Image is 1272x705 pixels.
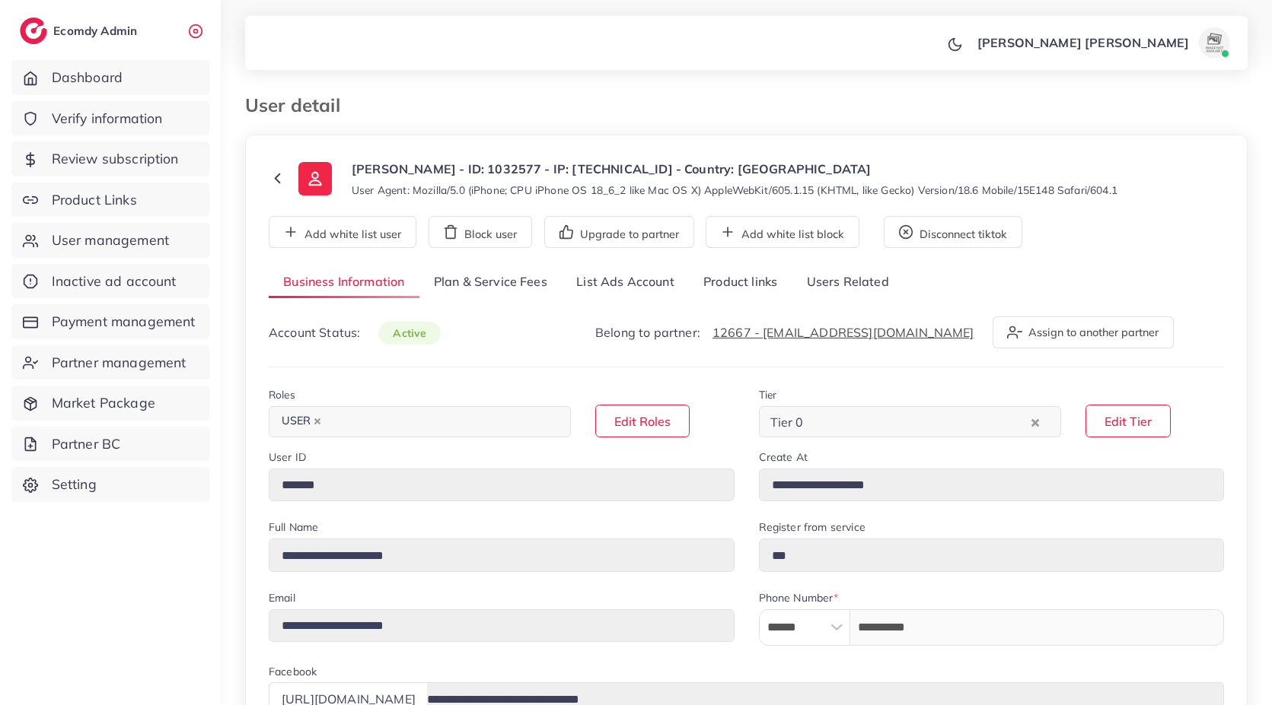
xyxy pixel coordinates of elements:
span: Verify information [52,109,163,129]
span: Market Package [52,393,155,413]
span: Product Links [52,190,137,210]
h3: User detail [245,94,352,116]
input: Search for option [808,410,1027,433]
label: Roles [269,387,295,402]
button: Edit Roles [595,405,690,437]
a: Dashboard [11,60,209,95]
label: Phone Number [759,590,839,605]
p: Account Status: [269,323,441,342]
span: Partner management [52,353,186,373]
label: Create At [759,449,808,465]
a: Setting [11,467,209,502]
span: Partner BC [52,434,121,454]
img: avatar [1199,27,1229,58]
button: Disconnect tiktok [884,216,1022,248]
input: Search for option [330,410,551,433]
img: ic-user-info.36bf1079.svg [298,162,332,195]
img: logo [20,17,47,44]
a: User management [11,223,209,258]
label: Facebook [269,664,317,679]
button: Upgrade to partner [544,216,694,248]
a: [PERSON_NAME] [PERSON_NAME]avatar [969,27,1235,58]
span: Review subscription [52,149,179,169]
a: Verify information [11,101,209,136]
a: Product links [689,266,792,299]
button: Block user [429,216,532,248]
a: Review subscription [11,141,209,176]
label: Register from service [759,519,866,535]
p: [PERSON_NAME] - ID: 1032577 - IP: [TECHNICAL_ID] - Country: [GEOGRAPHIC_DATA] [352,160,1117,178]
a: Payment management [11,304,209,339]
label: Email [269,590,295,605]
label: User ID [269,449,306,465]
a: 12667 - [EMAIL_ADDRESS][DOMAIN_NAME] [713,325,974,340]
button: Deselect USER [314,418,321,425]
button: Edit Tier [1086,405,1171,437]
div: Search for option [269,406,571,437]
a: Product Links [11,183,209,218]
button: Assign to another partner [993,316,1174,348]
span: USER [275,411,328,432]
p: Belong to partner: [595,323,974,341]
button: Add white list user [269,216,416,248]
p: [PERSON_NAME] [PERSON_NAME] [977,33,1189,52]
a: Plan & Service Fees [419,266,562,299]
span: User management [52,230,169,250]
a: Inactive ad account [11,264,209,299]
span: Tier 0 [767,411,807,433]
span: Setting [52,475,97,494]
span: Inactive ad account [52,272,177,291]
a: Users Related [792,266,903,299]
a: List Ads Account [562,266,689,299]
a: Partner management [11,345,209,380]
small: User Agent: Mozilla/5.0 (iPhone; CPU iPhone OS 18_6_2 like Mac OS X) AppleWebKit/605.1.15 (KHTML,... [352,183,1117,198]
button: Add white list block [706,216,859,248]
span: Payment management [52,312,196,332]
a: Business Information [269,266,419,299]
a: Partner BC [11,427,209,462]
a: Market Package [11,386,209,421]
label: Tier [759,387,777,402]
button: Clear Selected [1031,413,1039,430]
h2: Ecomdy Admin [53,24,141,38]
label: Full Name [269,519,318,535]
a: logoEcomdy Admin [20,17,141,44]
span: active [378,322,441,345]
span: Dashboard [52,68,123,87]
div: Search for option [759,406,1061,437]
